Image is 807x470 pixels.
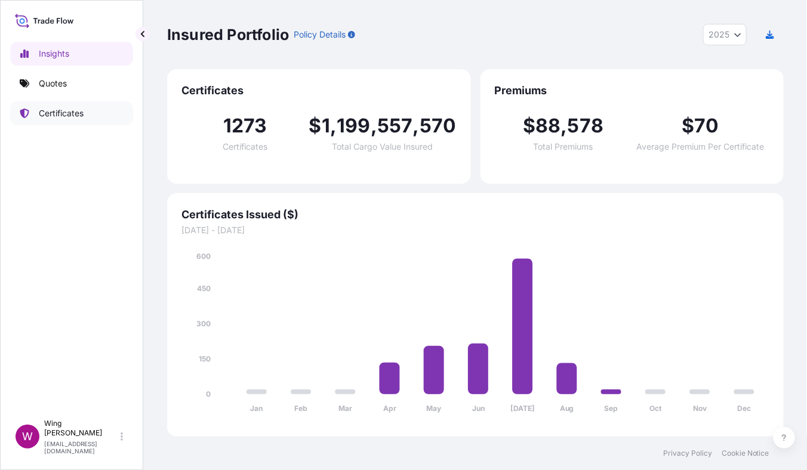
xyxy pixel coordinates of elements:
[39,107,84,119] p: Certificates
[523,116,535,135] span: $
[737,404,751,413] tspan: Dec
[322,116,330,135] span: 1
[695,116,719,135] span: 70
[10,42,133,66] a: Insights
[199,354,211,363] tspan: 150
[330,116,337,135] span: ,
[181,84,457,98] span: Certificates
[181,224,769,236] span: [DATE] - [DATE]
[534,143,593,151] span: Total Premiums
[568,116,604,135] span: 578
[332,143,433,151] span: Total Cargo Value Insured
[682,116,695,135] span: $
[223,143,267,151] span: Certificates
[251,404,263,413] tspan: Jan
[709,29,729,41] span: 2025
[10,72,133,95] a: Quotes
[383,404,396,413] tspan: Apr
[605,404,618,413] tspan: Sep
[181,208,769,222] span: Certificates Issued ($)
[22,431,33,443] span: W
[10,101,133,125] a: Certificates
[413,116,420,135] span: ,
[338,404,352,413] tspan: Mar
[703,24,747,45] button: Year Selector
[427,404,442,413] tspan: May
[649,404,662,413] tspan: Oct
[693,404,707,413] tspan: Nov
[196,319,211,328] tspan: 300
[196,252,211,261] tspan: 600
[420,116,457,135] span: 570
[223,116,267,135] span: 1273
[472,404,485,413] tspan: Jun
[371,116,377,135] span: ,
[722,449,769,458] a: Cookie Notice
[535,116,560,135] span: 88
[309,116,322,135] span: $
[44,419,118,438] p: Wing [PERSON_NAME]
[663,449,712,458] a: Privacy Policy
[44,440,118,454] p: [EMAIL_ADDRESS][DOMAIN_NAME]
[637,143,765,151] span: Average Premium Per Certificate
[197,284,211,293] tspan: 450
[294,29,346,41] p: Policy Details
[377,116,413,135] span: 557
[167,25,289,44] p: Insured Portfolio
[39,48,69,60] p: Insights
[337,116,371,135] span: 199
[560,404,574,413] tspan: Aug
[510,404,535,413] tspan: [DATE]
[294,404,307,413] tspan: Feb
[39,78,67,89] p: Quotes
[561,116,568,135] span: ,
[206,389,211,398] tspan: 0
[495,84,770,98] span: Premiums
